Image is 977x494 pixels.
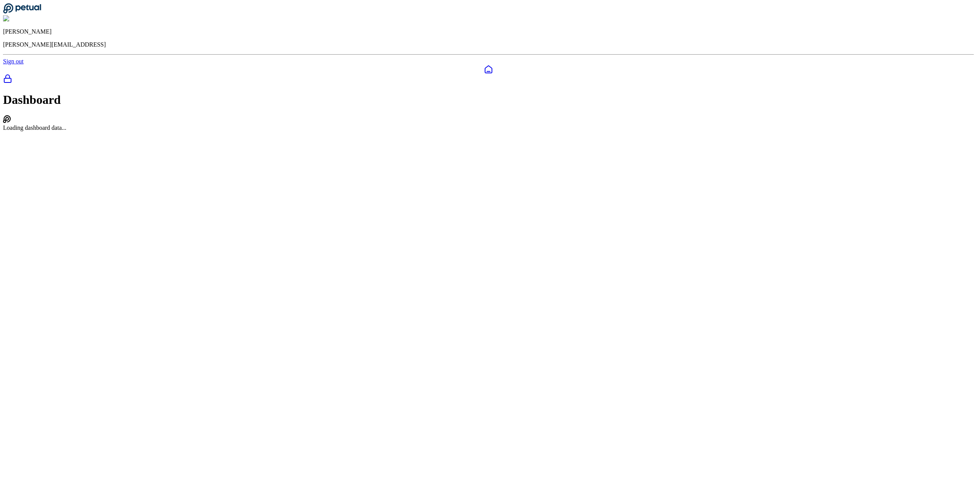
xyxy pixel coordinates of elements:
img: Andrew Li [3,15,36,22]
p: [PERSON_NAME][EMAIL_ADDRESS] [3,41,974,48]
a: Go to Dashboard [3,8,41,15]
a: Sign out [3,58,24,65]
h1: Dashboard [3,93,974,107]
div: Loading dashboard data... [3,124,974,131]
p: [PERSON_NAME] [3,28,974,35]
a: Dashboard [3,65,974,74]
a: SOC [3,74,974,85]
